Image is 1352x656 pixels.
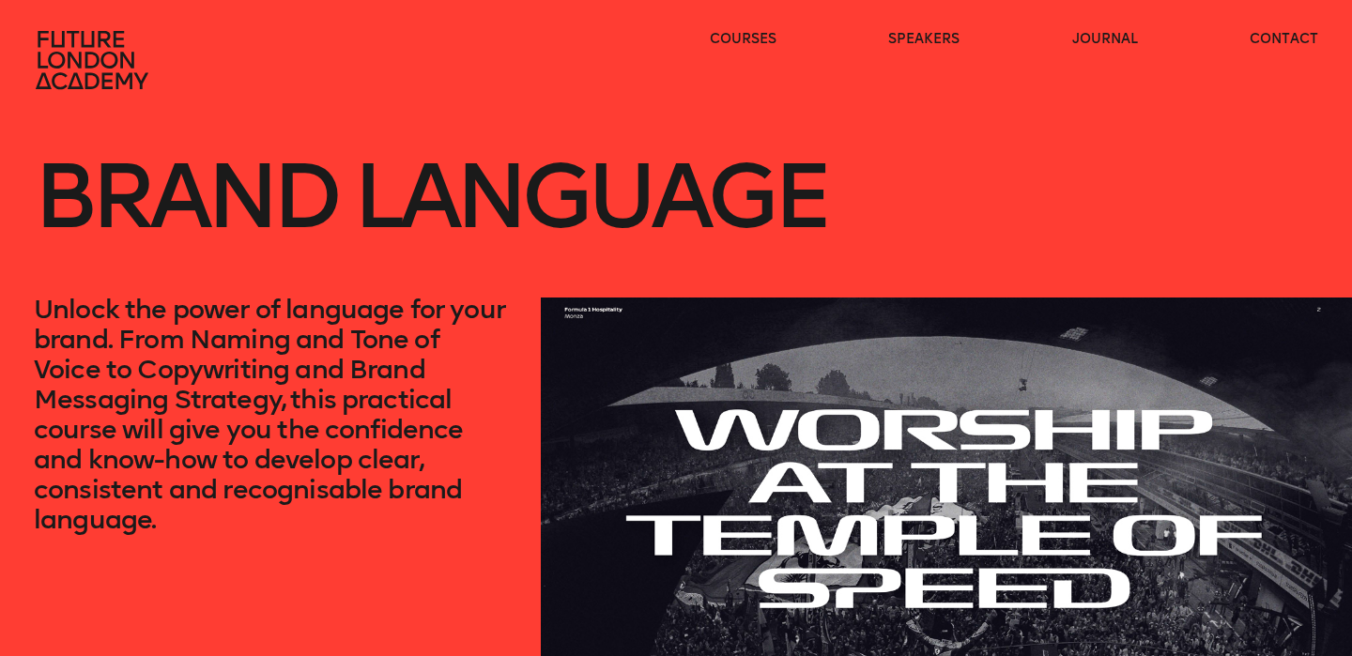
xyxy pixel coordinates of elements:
a: journal [1072,30,1138,49]
a: courses [710,30,776,49]
a: contact [1250,30,1318,49]
a: speakers [888,30,960,49]
h1: Brand Language [34,95,826,297]
p: Unlock the power of language for your brand. From Naming and Tone of Voice to Copywriting and Bra... [34,295,507,535]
